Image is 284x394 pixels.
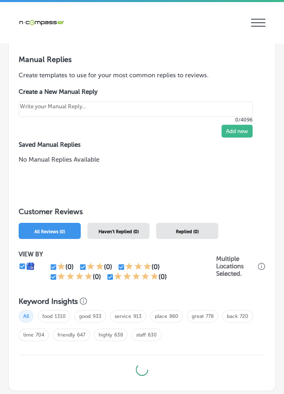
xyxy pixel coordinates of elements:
div: 5 Stars [114,272,159,282]
a: 630 [148,332,157,338]
a: 638 [114,332,123,338]
a: great [192,313,204,319]
img: 660ab0bf-5cc7-4cb8-ba1c-48b5ae0f18e60NCTV_CLogo_TV_Black_-500x88.png [19,19,64,26]
a: 720 [240,313,248,319]
div: 4 Stars [57,272,93,282]
a: food [42,313,53,319]
p: VIEW BY [19,251,216,258]
a: 704 [36,332,44,338]
p: Create templates to use for your most common replies to reviews. [19,71,265,80]
a: 860 [169,313,178,319]
a: 647 [77,332,85,338]
a: service [115,313,131,319]
a: time [23,332,34,338]
a: 778 [206,313,214,319]
a: 1310 [55,313,66,319]
span: Replied (0) [176,229,199,234]
a: highly [99,332,112,338]
textarea: Create your Quick Reply [19,102,253,117]
p: Multiple Locations Selected. [216,255,256,277]
div: (0) [65,263,74,271]
div: (0) [93,273,101,281]
span: All Reviews (0) [34,229,65,234]
h3: Manual Replies [19,55,265,64]
a: friendly [58,332,75,338]
span: All [19,310,34,322]
a: good [79,313,91,319]
h3: Keyword Insights [19,297,78,306]
a: back [227,313,238,319]
p: 0/4096 [19,117,253,123]
div: 2 Stars [87,262,104,272]
a: 913 [133,313,142,319]
label: Saved Manual Replies [19,141,265,148]
span: Haven't Replied (0) [99,229,139,234]
div: (0) [104,263,112,271]
a: 933 [93,313,101,319]
div: (0) [159,273,167,281]
div: 1 Star [57,262,65,272]
div: (0) [152,263,160,271]
a: staff [136,332,146,338]
button: Add new [221,125,253,138]
div: 3 Stars [125,262,152,272]
h1: Customer Reviews [19,207,265,220]
label: Create a New Manual Reply [19,88,253,96]
p: No Manual Replies Available [19,155,265,164]
a: place [155,313,167,319]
